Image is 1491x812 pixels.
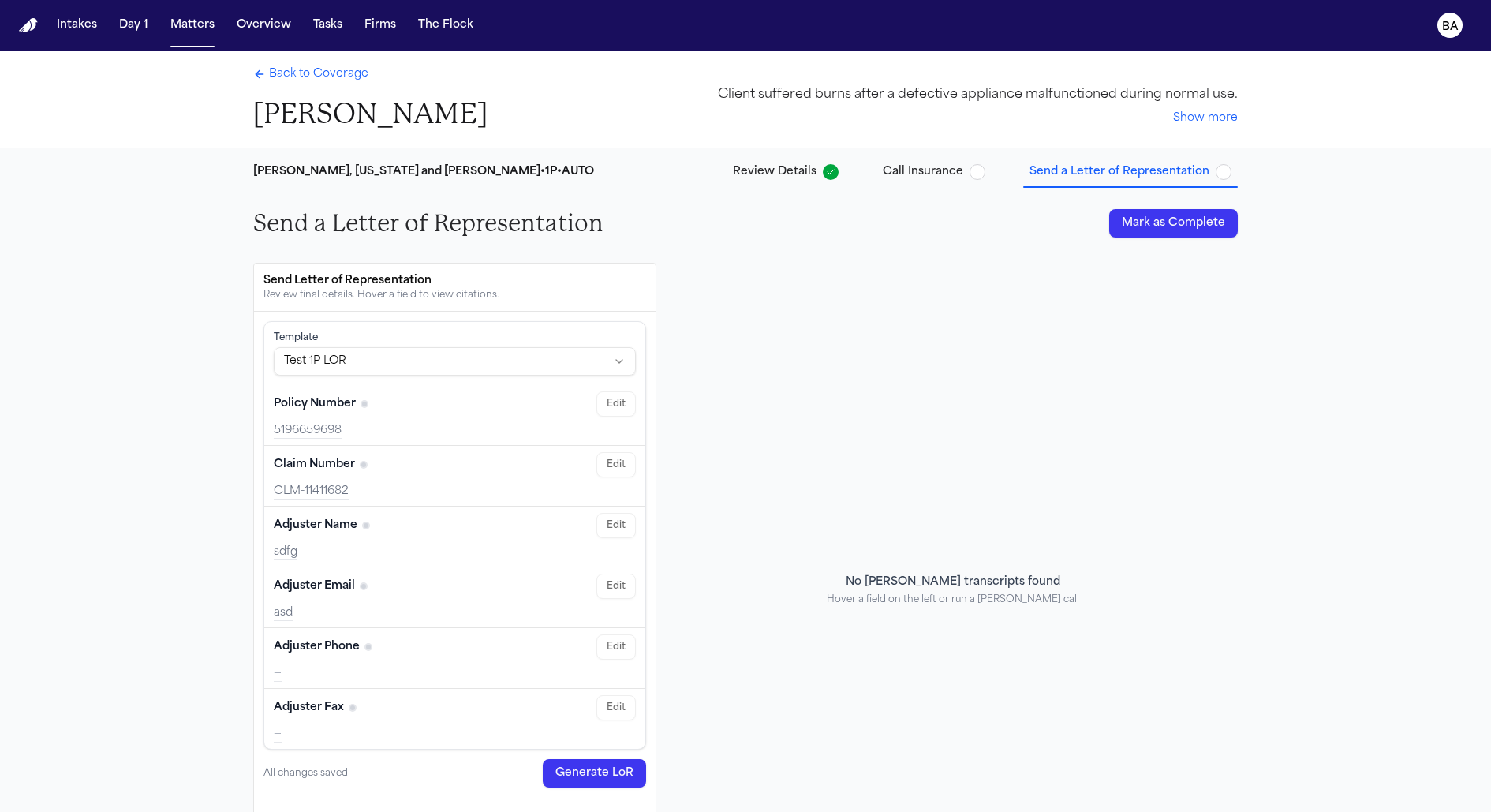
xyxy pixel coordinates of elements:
div: Adjuster Fax (required) [264,689,645,749]
div: Send Letter of Representation [263,273,646,289]
span: Claim Number [274,457,355,473]
span: Adjuster Phone [274,639,360,655]
span: — [274,668,282,679]
span: Adjuster Name [274,518,357,533]
button: Edit Policy Number [596,391,636,417]
button: Call Insurance [876,158,992,186]
div: Adjuster Phone (required) [264,628,645,689]
a: Back to Coverage [253,66,368,82]
div: CLM-11411682 [274,484,636,500]
div: sdfg [274,544,636,560]
div: Policy Number (required) [264,385,645,446]
button: Overview [230,11,297,39]
button: Firms [358,11,402,39]
div: Client suffered burns after a defective appliance malfunctioned during normal use. [632,85,1238,104]
span: Call Insurance [883,164,963,180]
span: Adjuster Email [274,578,355,594]
div: Adjuster Name (required) [264,507,645,567]
span: No citation [362,402,367,406]
div: Template [274,331,636,344]
div: No [PERSON_NAME] transcripts found [827,574,1079,590]
button: Edit Claim Number [596,452,636,477]
span: Policy Number [274,396,356,412]
button: Review Details [727,158,845,186]
button: Edit Adjuster Phone [596,634,636,660]
span: No citation [361,462,366,467]
img: Finch Logo [19,18,38,33]
button: Select LoR template [274,347,636,376]
button: Show more [1173,110,1238,126]
h1: [PERSON_NAME] [253,96,488,132]
a: Home [19,18,38,33]
button: Generate LoR [543,759,646,788]
button: Edit Adjuster Email [596,574,636,599]
div: Claim Number (required) [264,446,645,507]
div: Review final details. Hover a field to view citations. [263,289,646,301]
button: Edit Adjuster Fax [596,695,636,720]
button: Tasks [307,11,349,39]
span: Review Details [733,164,816,180]
div: [PERSON_NAME], [US_STATE] and [PERSON_NAME] • 1P • AUTO [253,164,594,180]
span: Back to Coverage [269,66,368,82]
div: asd [274,605,636,621]
div: Hover a field on the left or run a [PERSON_NAME] call [827,593,1079,606]
button: The Flock [412,11,480,39]
span: — [274,728,282,740]
span: Adjuster Fax [274,700,344,716]
button: Day 1 [113,11,155,39]
div: 5196659698 [274,423,636,439]
span: No citation [350,705,355,710]
button: Matters [164,11,221,39]
span: No citation [361,584,366,589]
h2: Send a Letter of Representation [253,209,603,238]
button: Mark as Complete [1109,209,1238,238]
span: No citation [366,645,371,649]
div: Adjuster Email (required) [264,567,645,628]
button: Edit Adjuster Name [596,513,636,538]
button: Intakes [50,11,103,39]
span: All changes saved [263,767,348,780]
button: Send a Letter of Representation [1023,158,1238,186]
span: No citation [364,523,368,528]
span: Send a Letter of Representation [1029,164,1209,180]
text: BA [1442,21,1459,32]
